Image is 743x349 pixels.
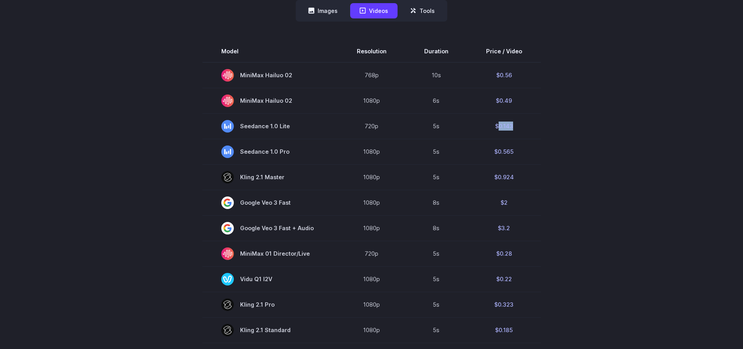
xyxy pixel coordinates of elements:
[338,266,405,292] td: 1080p
[221,247,319,260] span: MiniMax 01 Director/Live
[221,120,319,133] span: Seedance 1.0 Lite
[405,317,467,343] td: 5s
[221,273,319,285] span: Vidu Q1 I2V
[221,196,319,209] span: Google Veo 3 Fast
[405,164,467,190] td: 5s
[221,171,319,184] span: Kling 2.1 Master
[467,139,541,164] td: $0.565
[467,164,541,190] td: $0.924
[338,40,405,62] th: Resolution
[221,324,319,336] span: Kling 2.1 Standard
[221,95,319,107] span: MiniMax Hailuo 02
[467,113,541,139] td: $0.143
[338,164,405,190] td: 1080p
[221,69,319,82] span: MiniMax Hailuo 02
[350,3,398,18] button: Videos
[467,215,541,241] td: $3.2
[467,190,541,215] td: $2
[467,241,541,266] td: $0.28
[338,215,405,241] td: 1080p
[467,266,541,292] td: $0.22
[401,3,444,18] button: Tools
[338,88,405,113] td: 1080p
[221,145,319,158] span: Seedance 1.0 Pro
[405,88,467,113] td: 6s
[338,292,405,317] td: 1080p
[221,222,319,234] span: Google Veo 3 Fast + Audio
[405,139,467,164] td: 5s
[338,241,405,266] td: 720p
[405,62,467,88] td: 10s
[467,292,541,317] td: $0.323
[299,3,347,18] button: Images
[467,88,541,113] td: $0.49
[221,298,319,311] span: Kling 2.1 Pro
[338,317,405,343] td: 1080p
[405,113,467,139] td: 5s
[202,40,338,62] th: Model
[405,190,467,215] td: 8s
[405,241,467,266] td: 5s
[467,317,541,343] td: $0.185
[405,292,467,317] td: 5s
[338,113,405,139] td: 720p
[405,40,467,62] th: Duration
[338,139,405,164] td: 1080p
[338,190,405,215] td: 1080p
[467,62,541,88] td: $0.56
[405,266,467,292] td: 5s
[338,62,405,88] td: 768p
[467,40,541,62] th: Price / Video
[405,215,467,241] td: 8s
